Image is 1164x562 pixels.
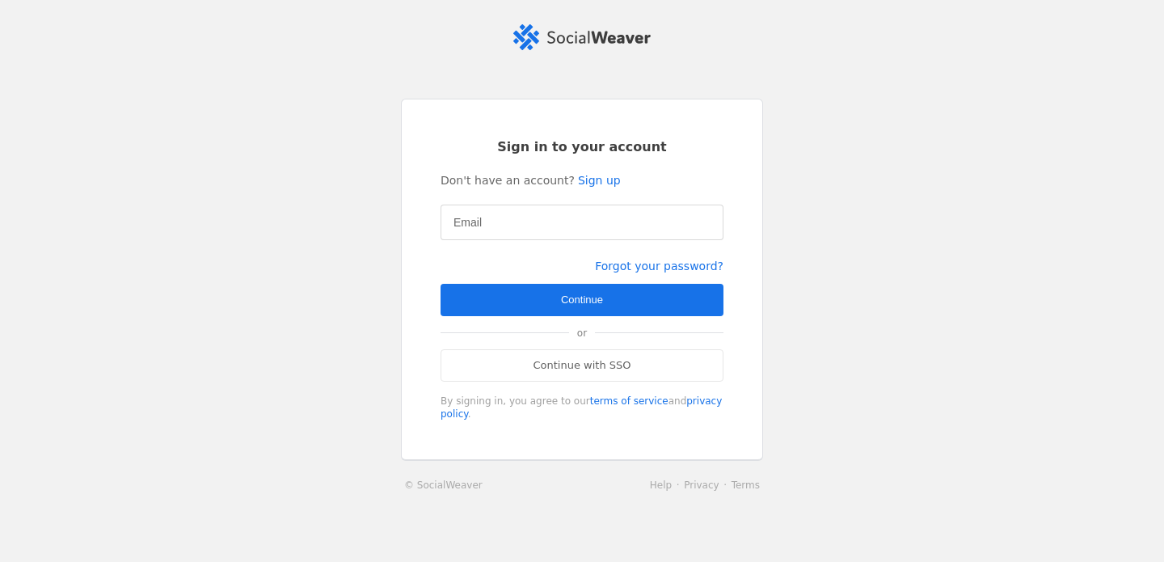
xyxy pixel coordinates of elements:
[650,480,672,491] a: Help
[569,317,595,349] span: or
[672,477,684,493] li: ·
[441,395,723,420] div: By signing in, you agree to our and .
[441,172,575,188] span: Don't have an account?
[578,172,621,188] a: Sign up
[404,477,483,493] a: © SocialWeaver
[497,138,667,156] span: Sign in to your account
[453,213,482,232] mat-label: Email
[453,213,711,232] input: Email
[441,349,723,382] a: Continue with SSO
[561,292,603,308] span: Continue
[441,395,722,420] a: privacy policy
[590,395,668,407] a: terms of service
[684,480,719,491] a: Privacy
[719,477,732,493] li: ·
[595,260,723,273] a: Forgot your password?
[441,284,723,316] button: Continue
[732,480,760,491] a: Terms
